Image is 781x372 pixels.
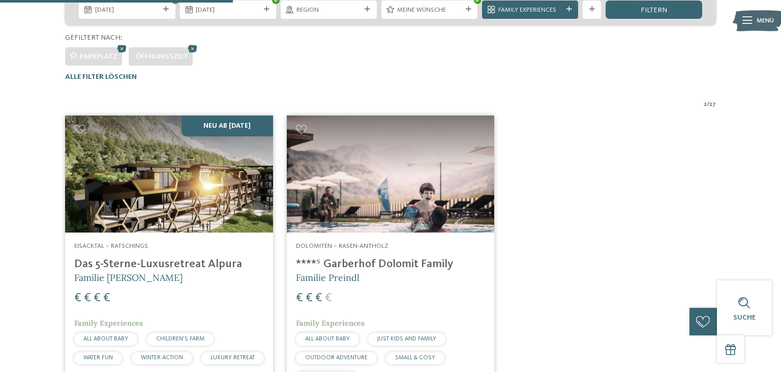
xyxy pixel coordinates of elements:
[74,319,143,328] span: Family Experiences
[65,34,123,41] span: Gefiltert nach:
[83,355,113,361] span: WATER FUN
[74,272,183,283] span: Familie [PERSON_NAME]
[296,272,359,283] span: Familie Preindl
[707,100,709,109] span: /
[83,336,128,342] span: ALL ABOUT BABY
[94,292,101,304] span: €
[296,257,485,271] h4: ****ˢ Garberhof Dolomit Family
[65,73,137,80] span: Alle Filter löschen
[325,292,332,304] span: €
[305,355,368,361] span: OUTDOOR ADVENTURE
[704,100,707,109] span: 2
[498,6,562,15] span: Family Experiences
[287,116,494,233] img: Familienhotels gesucht? Hier findet ihr die besten!
[377,336,436,342] span: JUST KIDS AND FAMILY
[395,355,435,361] span: SMALL & COSY
[709,100,716,109] span: 27
[136,53,188,60] span: Öffnungszeit
[74,292,81,304] span: €
[156,336,204,342] span: CHILDREN’S FARM
[196,6,260,15] span: [DATE]
[65,116,273,233] img: Familienhotels gesucht? Hier findet ihr die besten!
[141,355,183,361] span: WINTER ACTION
[315,292,322,304] span: €
[296,243,388,249] span: Dolomiten – Rasen-Antholz
[84,292,91,304] span: €
[95,6,159,15] span: [DATE]
[305,336,350,342] span: ALL ABOUT BABY
[211,355,255,361] span: LUXURY RETREAT
[296,319,365,328] span: Family Experiences
[74,243,148,249] span: Eisacktal – Ratschings
[397,6,461,15] span: Meine Wünsche
[733,314,756,321] span: Suche
[306,292,313,304] span: €
[296,6,361,15] span: Region
[74,257,263,271] h4: Das 5-Sterne-Luxusretreat Alpura
[103,292,110,304] span: €
[80,53,117,60] span: Parkplatz
[296,292,303,304] span: €
[641,7,667,14] span: filtern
